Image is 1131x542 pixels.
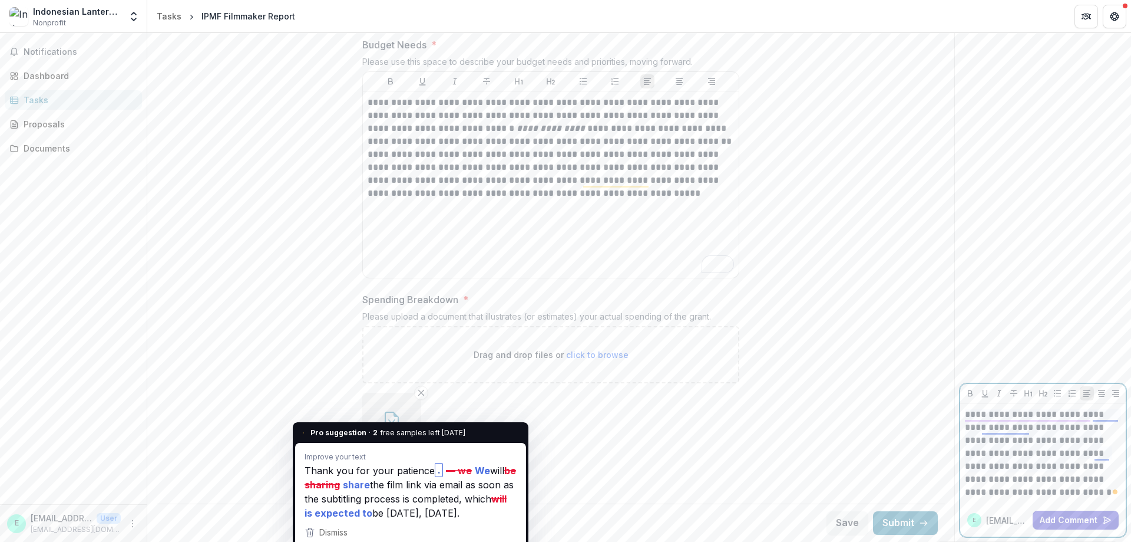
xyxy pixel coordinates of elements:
p: Budget Needs [362,38,426,52]
button: Heading 1 [1021,386,1036,400]
a: Tasks [5,90,142,110]
button: Italicize [448,74,462,88]
nav: breadcrumb [152,8,300,25]
a: Proposals [5,114,142,134]
button: Italicize [992,386,1006,400]
a: Tasks [152,8,186,25]
p: Drag and drop files or [474,349,629,361]
span: Nonprofit [33,18,66,28]
button: Align Left [1080,386,1094,400]
button: Ordered List [1065,386,1079,400]
button: Bold [383,74,398,88]
div: Tasks [24,94,133,106]
button: Submit [873,511,938,535]
button: Heading 2 [544,74,558,88]
div: Remove FileSPENDING BREAKDOWN - STITCHING HOPE.xlsx [362,393,421,471]
div: Tasks [157,10,181,22]
button: Add Comment [1033,511,1119,530]
button: Bullet List [576,74,590,88]
button: Ordered List [608,74,622,88]
button: More [125,517,140,531]
p: [EMAIL_ADDRESS][DOMAIN_NAME] [31,512,92,524]
span: Notifications [24,47,137,57]
button: Bold [963,386,977,400]
div: Please use this space to describe your budget needs and priorities, moving forward. [362,57,739,71]
button: Bullet List [1050,386,1064,400]
span: click to browse [566,350,629,360]
p: [EMAIL_ADDRESS][DOMAIN_NAME] [986,514,1028,527]
p: User [97,513,121,524]
button: Open entity switcher [125,5,142,28]
button: Save [826,511,868,535]
button: Align Center [672,74,686,88]
div: editorial@indonesianlantern.com [973,517,976,523]
div: To enrich screen reader interactions, please activate Accessibility in Grammarly extension settings [965,408,1121,499]
button: Align Center [1094,386,1109,400]
a: Documents [5,139,142,158]
div: Please upload a document that illustrates (or estimates) your actual spending of the grant. [362,311,739,326]
button: Underline [978,386,992,400]
img: Indonesian Lantern Media [9,7,28,26]
div: To enrich screen reader interactions, please activate Accessibility in Grammarly extension settings [368,96,734,273]
div: Dashboard [24,70,133,82]
button: Align Right [1109,386,1123,400]
button: Remove File [414,386,428,400]
button: Underline [415,74,429,88]
button: Strike [479,74,494,88]
p: [EMAIL_ADDRESS][DOMAIN_NAME] [31,524,121,535]
button: Strike [1007,386,1021,400]
div: IPMF Filmmaker Report [201,10,295,22]
div: Documents [24,142,133,155]
button: Align Left [640,74,654,88]
div: Proposals [24,118,133,130]
button: Heading 2 [1036,386,1050,400]
p: Spending Breakdown [362,293,458,307]
button: Notifications [5,42,142,61]
div: editorial@indonesianlantern.com [15,520,19,527]
button: Partners [1074,5,1098,28]
button: Heading 1 [512,74,526,88]
a: Dashboard [5,66,142,86]
button: Get Help [1103,5,1126,28]
div: Indonesian Lantern Media [33,5,121,18]
button: Align Right [705,74,719,88]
